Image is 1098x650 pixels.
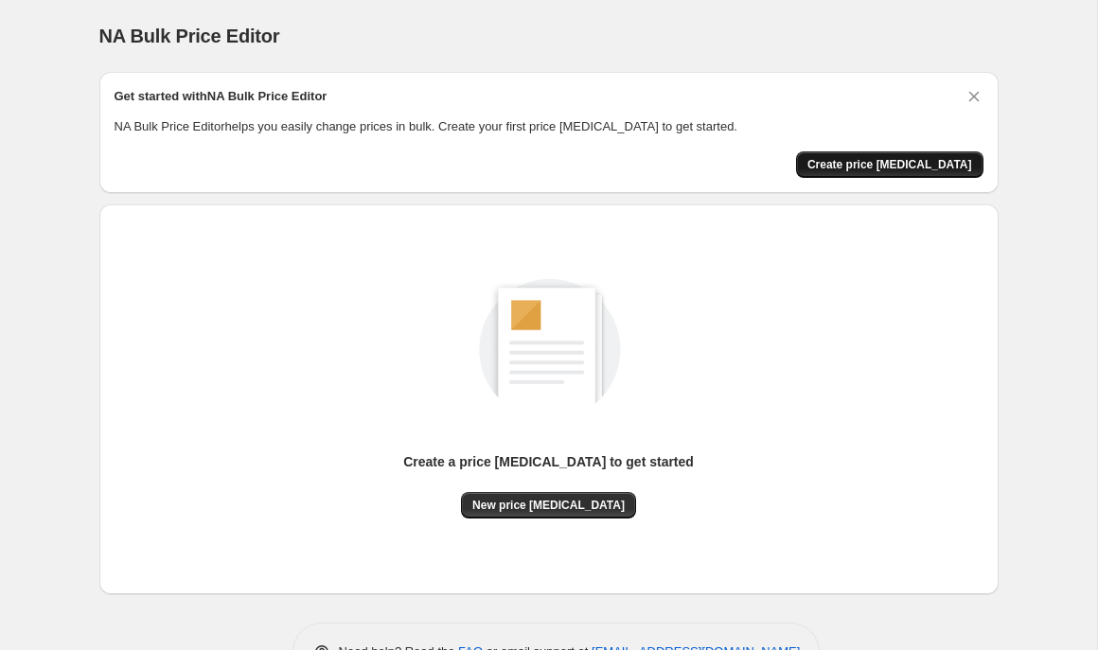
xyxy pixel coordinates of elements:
[472,498,625,513] span: New price [MEDICAL_DATA]
[807,157,972,172] span: Create price [MEDICAL_DATA]
[99,26,280,46] span: NA Bulk Price Editor
[461,492,636,518] button: New price [MEDICAL_DATA]
[796,151,983,178] button: Create price change job
[965,87,983,106] button: Dismiss card
[115,117,983,136] p: NA Bulk Price Editor helps you easily change prices in bulk. Create your first price [MEDICAL_DAT...
[115,87,328,106] h2: Get started with NA Bulk Price Editor
[403,452,694,471] p: Create a price [MEDICAL_DATA] to get started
